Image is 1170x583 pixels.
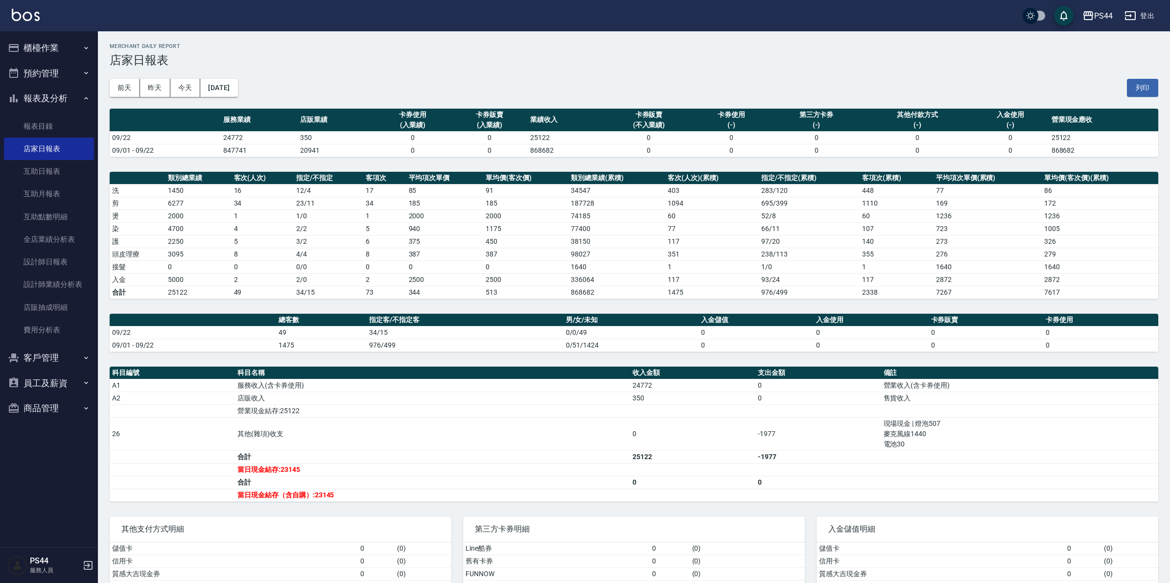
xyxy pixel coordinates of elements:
td: 276 [934,248,1042,260]
td: FUNNOW [463,567,650,580]
a: 店販抽成明細 [4,296,94,319]
td: 信用卡 [817,555,1065,567]
td: 6 [363,235,406,248]
table: a dense table [110,109,1158,157]
td: 0 [1065,542,1101,555]
td: 77400 [568,222,665,235]
th: 收入金額 [630,367,755,379]
td: 0 [1065,567,1101,580]
button: 員工及薪資 [4,371,94,396]
th: 支出金額 [755,367,881,379]
td: 售貨收入 [881,392,1158,404]
td: 質感大吉現金券 [817,567,1065,580]
div: PS44 [1094,10,1113,22]
th: 類別總業績(累積) [568,172,665,185]
td: 0 [630,417,755,450]
td: 34547 [568,184,665,197]
td: 940 [406,222,484,235]
td: 2250 [165,235,231,248]
div: (不入業績) [607,120,690,130]
table: a dense table [110,314,1158,352]
td: 34 [232,197,294,210]
td: 服務收入(含卡券使用) [235,379,630,392]
td: 0/51/1424 [563,339,699,351]
td: 74185 [568,210,665,222]
span: 入金儲值明細 [828,524,1147,534]
button: 昨天 [140,79,170,97]
td: 847741 [221,144,298,157]
a: 報表目錄 [4,115,94,138]
td: 77 [665,222,759,235]
h2: Merchant Daily Report [110,43,1158,49]
td: 0 [699,326,814,339]
button: 客戶管理 [4,345,94,371]
td: ( 0 ) [1101,542,1158,555]
th: 客次(人次) [232,172,294,185]
td: 25122 [1049,131,1158,144]
td: 0/0/49 [563,326,699,339]
td: 140 [860,235,934,248]
td: 1236 [1042,210,1158,222]
td: 868682 [568,286,665,299]
td: 0 [755,476,881,489]
th: 指定/不指定(累積) [759,172,860,185]
th: 客次(人次)(累積) [665,172,759,185]
td: 4700 [165,222,231,235]
td: 1640 [934,260,1042,273]
td: 1640 [1042,260,1158,273]
td: 09/01 - 09/22 [110,144,221,157]
button: 前天 [110,79,140,97]
td: 25122 [165,286,231,299]
td: 336064 [568,273,665,286]
td: 0 [1043,326,1158,339]
td: 2000 [483,210,568,222]
th: 單均價(客次價) [483,172,568,185]
td: 09/22 [110,131,221,144]
td: 接髮 [110,260,165,273]
td: 2000 [165,210,231,222]
td: 169 [934,197,1042,210]
td: 350 [630,392,755,404]
td: 0 [1065,555,1101,567]
td: 185 [483,197,568,210]
td: 2872 [934,273,1042,286]
td: 1110 [860,197,934,210]
a: 設計師日報表 [4,251,94,273]
td: 0 [165,260,231,273]
td: 513 [483,286,568,299]
td: 0 [1043,339,1158,351]
td: 染 [110,222,165,235]
div: (入業績) [454,120,526,130]
td: 8 [232,248,294,260]
button: [DATE] [200,79,237,97]
td: 舊有卡券 [463,555,650,567]
td: 403 [665,184,759,197]
th: 單均價(客次價)(累積) [1042,172,1158,185]
td: 2872 [1042,273,1158,286]
td: 868682 [528,144,605,157]
td: A2 [110,392,235,404]
td: 52 / 8 [759,210,860,222]
button: 預約管理 [4,61,94,86]
td: 1 [665,260,759,273]
td: 7617 [1042,286,1158,299]
td: 09/22 [110,326,276,339]
td: 營業現金結存:25122 [235,404,630,417]
td: 信用卡 [110,555,358,567]
td: ( 0 ) [1101,555,1158,567]
td: 238 / 113 [759,248,860,260]
th: 業績收入 [528,109,605,132]
div: 卡券使用 [377,110,449,120]
td: 儲值卡 [817,542,1065,555]
th: 店販業績 [298,109,374,132]
td: 66 / 11 [759,222,860,235]
div: 卡券販賣 [454,110,526,120]
td: 5000 [165,273,231,286]
td: 店販收入 [235,392,630,404]
td: 0 [972,144,1049,157]
td: ( 0 ) [395,567,451,580]
span: 第三方卡券明細 [475,524,793,534]
td: 2 [232,273,294,286]
th: 指定/不指定 [294,172,363,185]
td: 其他(雜項)收支 [235,417,630,450]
